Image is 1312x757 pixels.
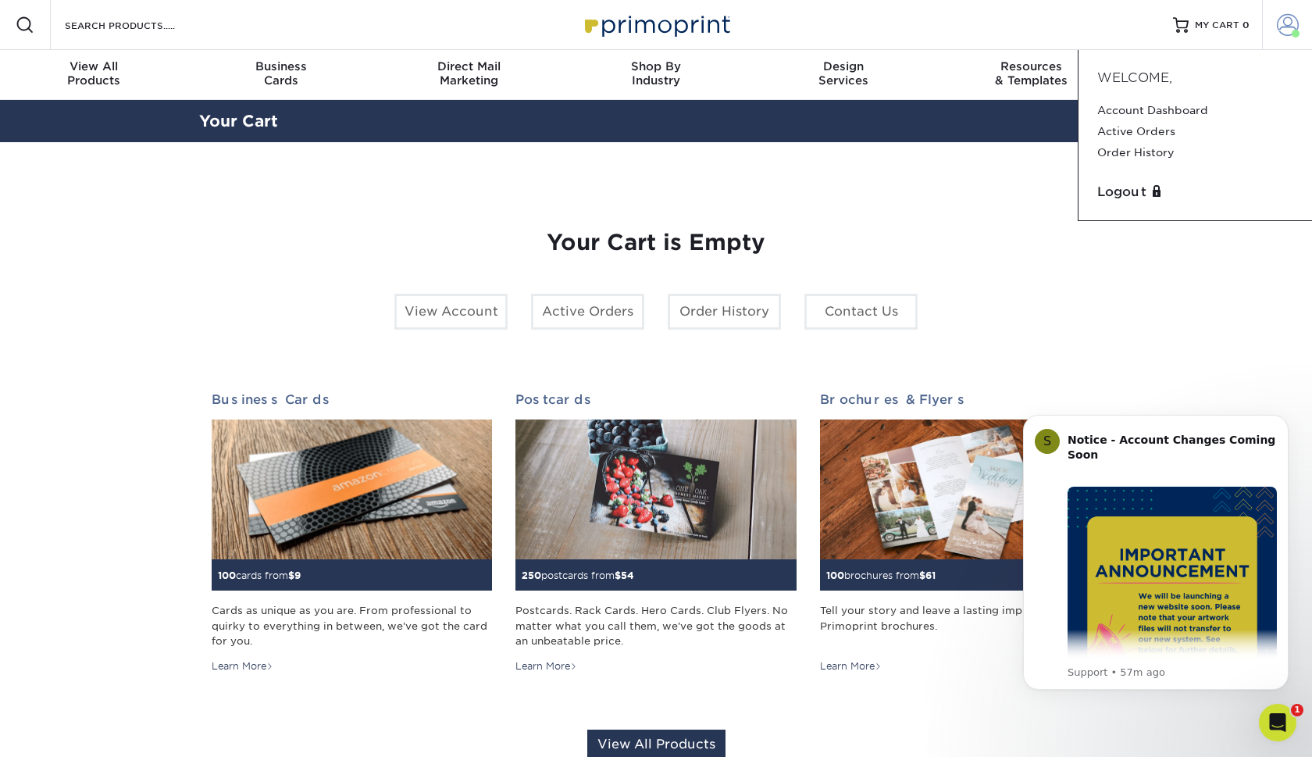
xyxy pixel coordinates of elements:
[820,392,1100,673] a: Brochures & Flyers 100brochures from$61 Tell your story and leave a lasting impression with Primo...
[522,570,634,581] small: postcards from
[515,392,796,673] a: Postcards 250postcards from$54 Postcards. Rack Cards. Hero Cards. Club Flyers. No matter what you...
[668,294,781,330] a: Order History
[212,603,492,648] div: Cards as unique as you are. From professional to quirky to everything in between, we've got the c...
[1097,121,1293,142] a: Active Orders
[187,50,375,100] a: BusinessCards
[522,570,541,581] span: 250
[1000,391,1312,715] iframe: Intercom notifications message
[1097,183,1293,202] a: Logout
[212,230,1100,256] h1: Your Cart is Empty
[820,420,1100,560] img: Brochures & Flyers
[750,50,937,100] a: DesignServices
[375,59,562,87] div: Marketing
[826,570,936,581] small: brochures from
[212,659,273,673] div: Learn More
[4,709,133,752] iframe: Google Customer Reviews
[375,50,562,100] a: Direct MailMarketing
[63,16,216,34] input: SEARCH PRODUCTS.....
[804,294,918,330] a: Contact Us
[1097,70,1172,85] span: Welcome,
[820,392,1100,407] h2: Brochures & Flyers
[187,59,375,87] div: Cards
[515,659,577,673] div: Learn More
[562,50,750,100] a: Shop ByIndustry
[515,603,796,648] div: Postcards. Rack Cards. Hero Cards. Club Flyers. No matter what you call them, we've got the goods...
[578,8,734,41] img: Primoprint
[937,59,1125,87] div: & Templates
[187,59,375,73] span: Business
[199,112,278,130] a: Your Cart
[515,420,796,560] img: Postcards
[750,59,937,73] span: Design
[615,570,621,581] span: $
[925,570,936,581] span: 61
[820,603,1100,648] div: Tell your story and leave a lasting impression with Primoprint brochures.
[562,59,750,73] span: Shop By
[212,420,492,560] img: Business Cards
[919,570,925,581] span: $
[937,50,1125,100] a: Resources& Templates
[375,59,562,73] span: Direct Mail
[1097,100,1293,121] a: Account Dashboard
[937,59,1125,73] span: Resources
[1195,19,1239,32] span: MY CART
[531,294,644,330] a: Active Orders
[294,570,301,581] span: 9
[562,59,750,87] div: Industry
[826,570,844,581] span: 100
[212,392,492,407] h2: Business Cards
[394,294,508,330] a: View Account
[1259,704,1296,741] iframe: Intercom live chat
[750,59,937,87] div: Services
[515,392,796,407] h2: Postcards
[218,570,301,581] small: cards from
[1242,20,1250,30] span: 0
[288,570,294,581] span: $
[218,570,236,581] span: 100
[621,570,634,581] span: 54
[212,392,492,673] a: Business Cards 100cards from$9 Cards as unique as you are. From professional to quirky to everyth...
[820,659,882,673] div: Learn More
[1097,142,1293,163] a: Order History
[1291,704,1303,716] span: 1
